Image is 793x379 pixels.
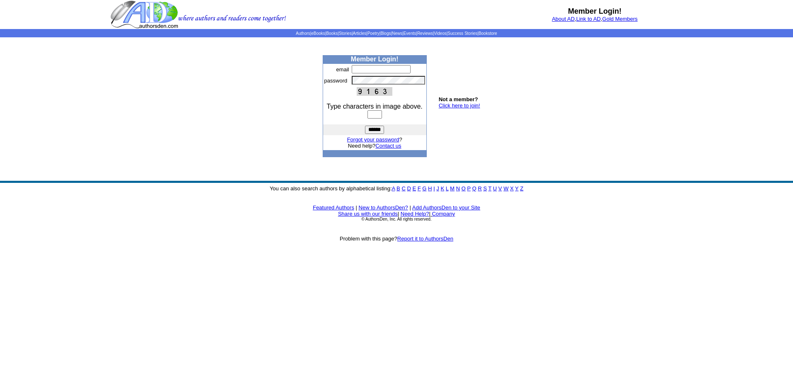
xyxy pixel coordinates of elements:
[450,185,455,192] a: M
[493,185,497,192] a: U
[296,31,310,36] a: Authors
[422,185,426,192] a: G
[510,185,514,192] a: X
[348,143,401,149] font: Need help?
[456,185,460,192] a: N
[439,96,478,102] b: Not a member?
[467,185,470,192] a: P
[552,16,638,22] font: , ,
[488,185,491,192] a: T
[324,78,348,84] font: password
[515,185,518,192] a: Y
[327,103,423,110] font: Type characters in image above.
[313,204,354,211] a: Featured Authors
[401,211,429,217] a: Need Help?
[311,31,325,36] a: eBooks
[396,185,400,192] a: B
[417,31,433,36] a: Reviews
[499,185,502,192] a: V
[392,31,402,36] a: News
[472,185,476,192] a: Q
[296,31,497,36] span: | | | | | | | | | | | |
[401,185,405,192] a: C
[418,185,421,192] a: F
[448,31,477,36] a: Success Stories
[446,185,449,192] a: L
[404,31,416,36] a: Events
[397,236,453,242] a: Report it to AuthorsDen
[353,31,367,36] a: Articles
[336,66,349,73] font: email
[338,211,398,217] a: Share us with our friends
[392,185,395,192] a: A
[429,211,455,217] font: |
[347,136,402,143] font: ?
[351,56,399,63] b: Member Login!
[409,204,411,211] font: |
[483,185,487,192] a: S
[361,217,431,221] font: © AuthorsDen, Inc. All rights reserved.
[412,185,416,192] a: E
[380,31,391,36] a: Blogs
[478,185,482,192] a: R
[359,204,408,211] a: New to AuthorsDen?
[520,185,523,192] a: Z
[398,211,399,217] font: |
[356,204,357,211] font: |
[340,236,453,242] font: Problem with this page?
[576,16,601,22] a: Link to AD
[568,7,622,15] b: Member Login!
[479,31,497,36] a: Bookstore
[434,31,446,36] a: Videos
[428,185,432,192] a: H
[504,185,508,192] a: W
[270,185,523,192] font: You can also search authors by alphabetical listing:
[433,185,435,192] a: I
[439,102,480,109] a: Click here to join!
[552,16,575,22] a: About AD
[326,31,338,36] a: Books
[357,87,392,96] img: This Is CAPTCHA Image
[432,211,455,217] a: Company
[407,185,411,192] a: D
[367,31,379,36] a: Poetry
[412,204,480,211] a: Add AuthorsDen to your Site
[375,143,401,149] a: Contact us
[602,16,637,22] a: Gold Members
[440,185,444,192] a: K
[436,185,439,192] a: J
[339,31,352,36] a: Stories
[462,185,466,192] a: O
[347,136,399,143] a: Forgot your password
